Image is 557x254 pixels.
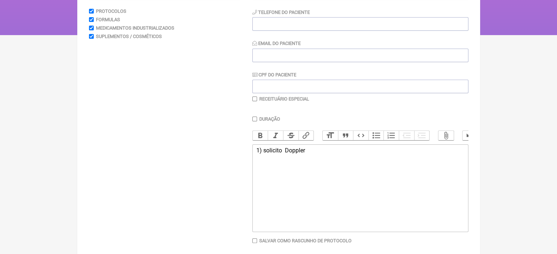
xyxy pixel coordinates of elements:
button: Heading [323,131,338,140]
button: Undo [463,131,478,140]
button: Decrease Level [399,131,414,140]
button: Attach Files [438,131,454,140]
button: Quote [338,131,353,140]
label: CPF do Paciente [252,72,296,77]
button: Italic [268,131,283,140]
button: Increase Level [414,131,430,140]
div: 1) solicito Doppler [256,147,464,154]
label: Telefone do Paciente [252,10,310,15]
label: Email do Paciente [252,41,301,46]
button: Strikethrough [283,131,298,140]
button: Link [298,131,314,140]
button: Bold [253,131,268,140]
button: Bullets [368,131,384,140]
label: Suplementos / Cosméticos [96,34,162,39]
button: Numbers [383,131,399,140]
label: Protocolos [96,8,126,14]
button: Code [353,131,368,140]
label: Duração [259,116,280,122]
label: Salvar como rascunho de Protocolo [259,238,352,243]
label: Receituário Especial [259,96,309,102]
label: Formulas [96,17,120,22]
label: Medicamentos Industrializados [96,25,174,31]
